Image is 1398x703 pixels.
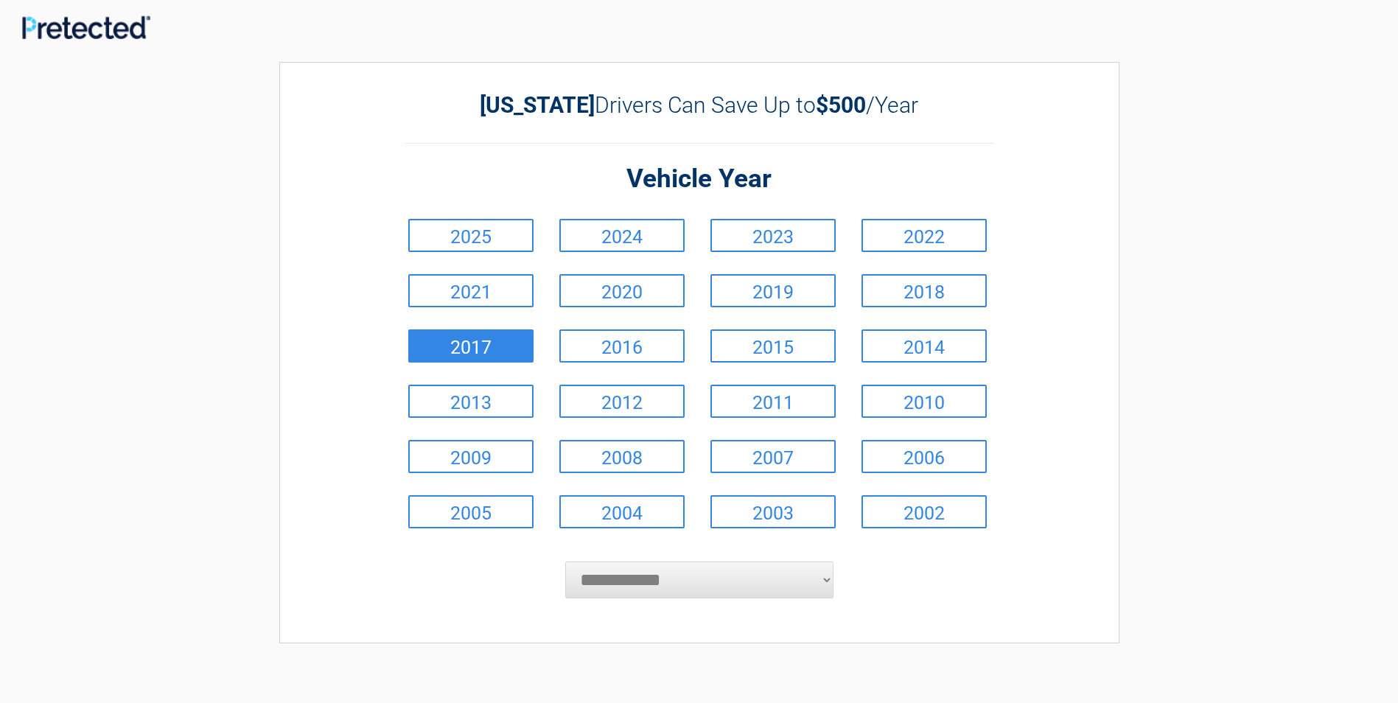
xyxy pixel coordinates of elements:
[408,329,534,363] a: 2017
[559,274,685,307] a: 2020
[559,385,685,418] a: 2012
[405,92,994,118] h2: Drivers Can Save Up to /Year
[710,385,836,418] a: 2011
[861,440,987,473] a: 2006
[710,274,836,307] a: 2019
[408,219,534,252] a: 2025
[480,92,595,118] b: [US_STATE]
[710,329,836,363] a: 2015
[710,495,836,528] a: 2003
[22,15,150,38] img: Main Logo
[559,440,685,473] a: 2008
[408,385,534,418] a: 2013
[861,495,987,528] a: 2002
[559,329,685,363] a: 2016
[861,274,987,307] a: 2018
[408,440,534,473] a: 2009
[405,162,994,197] h2: Vehicle Year
[408,495,534,528] a: 2005
[861,329,987,363] a: 2014
[816,92,866,118] b: $500
[559,219,685,252] a: 2024
[710,440,836,473] a: 2007
[408,274,534,307] a: 2021
[710,219,836,252] a: 2023
[559,495,685,528] a: 2004
[861,385,987,418] a: 2010
[861,219,987,252] a: 2022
